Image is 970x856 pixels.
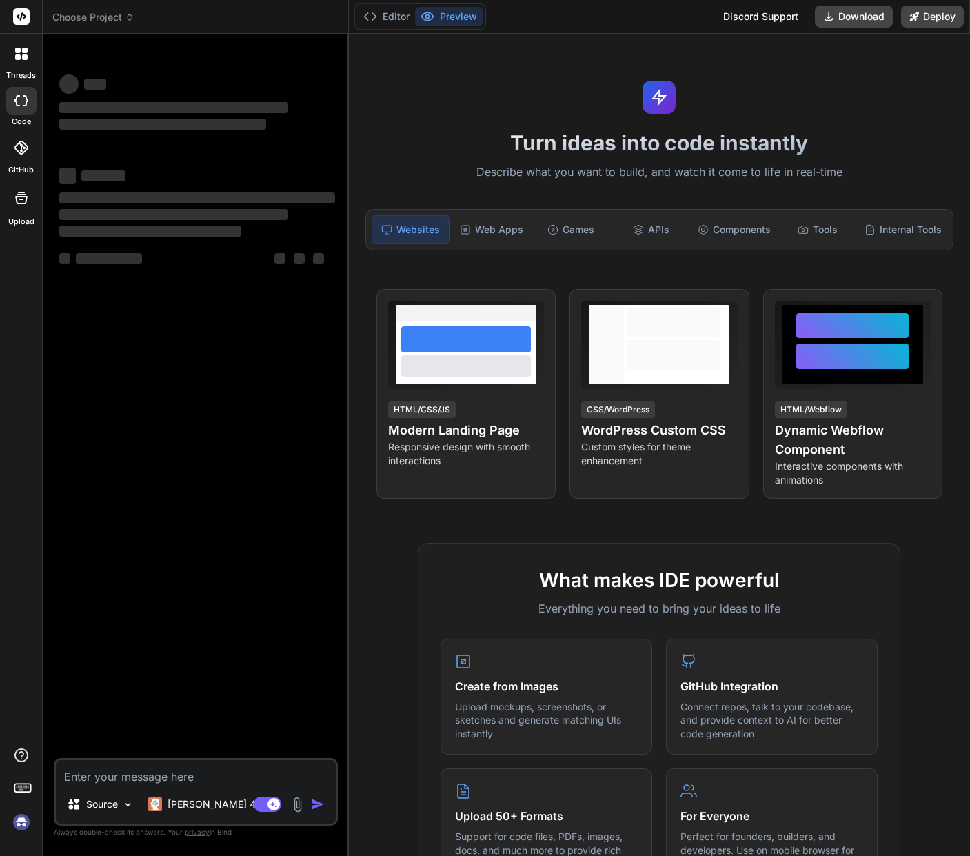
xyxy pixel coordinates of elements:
[290,797,305,813] img: attachment
[388,401,456,418] div: HTML/CSS/JS
[453,215,530,244] div: Web Apps
[533,215,610,244] div: Games
[358,7,415,26] button: Editor
[415,7,483,26] button: Preview
[52,10,134,24] span: Choose Project
[441,600,878,617] p: Everything you need to bring your ideas to life
[59,253,70,264] span: ‌
[357,130,962,155] h1: Turn ideas into code instantly
[76,253,142,264] span: ‌
[680,808,863,824] h4: For Everyone
[680,678,863,695] h4: GitHub Integration
[388,421,544,440] h4: Modern Landing Page
[455,700,638,741] p: Upload mockups, screenshots, or sketches and generate matching UIs instantly
[775,401,847,418] div: HTML/Webflow
[692,215,776,244] div: Components
[59,102,288,113] span: ‌
[81,170,125,181] span: ‌
[59,119,266,130] span: ‌
[59,226,241,237] span: ‌
[612,215,689,244] div: APIs
[715,6,807,28] div: Discord Support
[54,826,338,839] p: Always double-check its answers. Your in Bind
[581,440,737,468] p: Custom styles for theme enhancement
[388,440,544,468] p: Responsive design with smooth interactions
[441,566,878,595] h2: What makes IDE powerful
[901,6,964,28] button: Deploy
[581,401,655,418] div: CSS/WordPress
[274,253,285,264] span: ‌
[455,678,638,695] h4: Create from Images
[84,79,106,90] span: ‌
[6,70,36,81] label: threads
[775,459,931,487] p: Interactive components with animations
[8,164,34,176] label: GitHub
[859,215,947,244] div: Internal Tools
[455,808,638,824] h4: Upload 50+ Formats
[59,168,76,184] span: ‌
[372,215,450,244] div: Websites
[59,192,335,203] span: ‌
[815,6,893,28] button: Download
[294,253,305,264] span: ‌
[680,700,863,741] p: Connect repos, talk to your codebase, and provide context to AI for better code generation
[311,797,325,811] img: icon
[357,163,962,181] p: Describe what you want to build, and watch it come to life in real-time
[12,116,31,128] label: code
[86,797,118,811] p: Source
[122,799,134,810] img: Pick Models
[8,216,34,228] label: Upload
[59,209,288,220] span: ‌
[10,810,33,834] img: signin
[779,215,856,244] div: Tools
[59,74,79,94] span: ‌
[581,421,737,440] h4: WordPress Custom CSS
[185,828,210,836] span: privacy
[775,421,931,459] h4: Dynamic Webflow Component
[168,797,270,811] p: [PERSON_NAME] 4 S..
[313,253,324,264] span: ‌
[148,797,162,811] img: Claude 4 Sonnet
